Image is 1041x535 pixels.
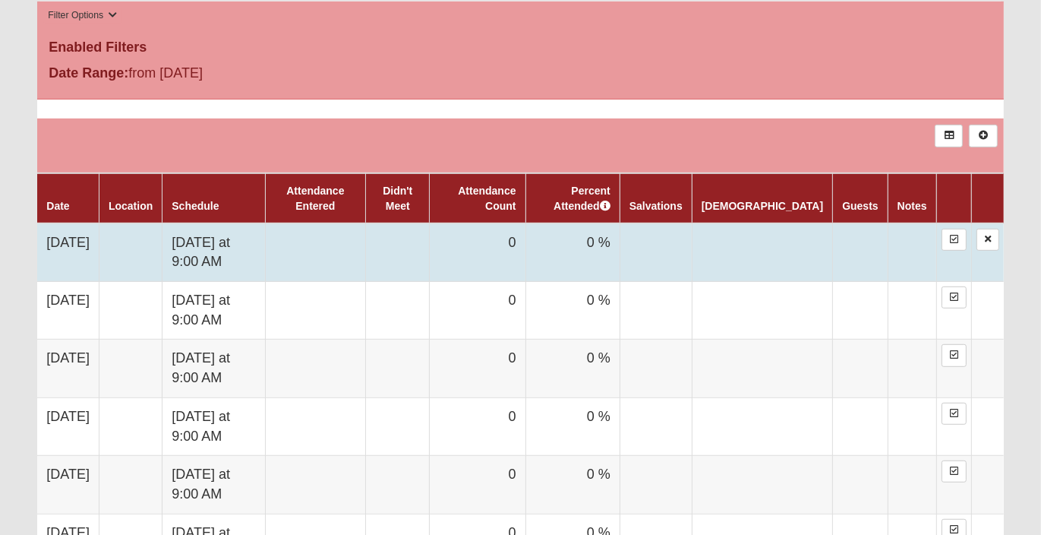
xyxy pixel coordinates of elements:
[172,200,219,212] a: Schedule
[942,403,967,425] a: Enter Attendance
[162,456,265,514] td: [DATE] at 9:00 AM
[525,340,620,397] td: 0 %
[162,282,265,340] td: [DATE] at 9:00 AM
[525,282,620,340] td: 0 %
[162,340,265,397] td: [DATE] at 9:00 AM
[37,282,99,340] td: [DATE]
[458,185,516,212] a: Attendance Count
[969,125,997,147] a: Alt+N
[430,223,525,282] td: 0
[525,397,620,455] td: 0 %
[37,397,99,455] td: [DATE]
[37,223,99,282] td: [DATE]
[37,456,99,514] td: [DATE]
[942,286,967,309] a: Enter Attendance
[620,173,692,223] th: Salvations
[286,185,344,212] a: Attendance Entered
[162,397,265,455] td: [DATE] at 9:00 AM
[109,200,153,212] a: Location
[49,40,992,56] h4: Enabled Filters
[430,340,525,397] td: 0
[37,63,359,87] div: from [DATE]
[383,185,412,212] a: Didn't Meet
[37,340,99,397] td: [DATE]
[430,397,525,455] td: 0
[935,125,963,147] a: Export to Excel
[897,200,927,212] a: Notes
[833,173,888,223] th: Guests
[554,185,610,212] a: Percent Attended
[430,456,525,514] td: 0
[692,173,832,223] th: [DEMOGRAPHIC_DATA]
[525,456,620,514] td: 0 %
[942,229,967,251] a: Enter Attendance
[942,344,967,366] a: Enter Attendance
[49,63,128,84] label: Date Range:
[430,282,525,340] td: 0
[525,223,620,282] td: 0 %
[43,8,121,24] button: Filter Options
[162,223,265,282] td: [DATE] at 9:00 AM
[942,461,967,483] a: Enter Attendance
[976,229,999,251] a: Delete
[46,200,69,212] a: Date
